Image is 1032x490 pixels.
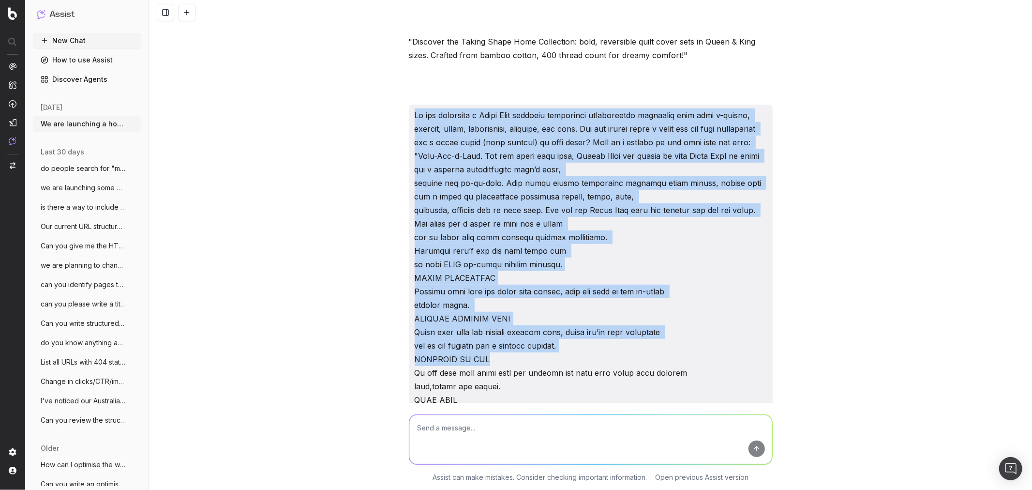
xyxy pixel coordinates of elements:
span: How can I optimise the website for AI? [41,460,126,470]
button: we are launching some plus size adaptive [33,180,141,196]
button: do you know anything about AI news? [33,335,141,351]
button: Our current URL structure for pages beyo [33,219,141,234]
span: We are launching a homewares collection [41,119,126,129]
button: List all URLs with 404 status code from [33,354,141,370]
button: We are launching a homewares collection [33,116,141,132]
p: Assist can make mistakes. Consider checking important information. [433,473,647,482]
button: Assist [37,8,137,21]
span: can you please write a title tag for a n [41,299,126,309]
span: List all URLs with 404 status code from [41,357,126,367]
img: Assist [37,10,45,19]
span: we are planning to change our category p [41,260,126,270]
img: Studio [9,119,16,126]
span: do you know anything about AI news? [41,338,126,348]
span: can you identify pages that have had sig [41,280,126,290]
span: Our current URL structure for pages beyo [41,222,126,231]
a: Discover Agents [33,72,141,87]
span: do people search for "modal" when lookin [41,164,126,173]
img: Activation [9,100,16,108]
img: Switch project [10,162,15,169]
span: Can you write an optimised title tag for [41,479,126,489]
span: Can you give me the HTML code for an ind [41,241,126,251]
span: is there a way to include all paginated [41,202,126,212]
img: Setting [9,448,16,456]
button: I've noticed our Australian homepage (ht [33,393,141,409]
a: Open previous Assist version [655,473,748,482]
span: I've noticed our Australian homepage (ht [41,396,126,406]
button: is there a way to include all paginated [33,199,141,215]
span: older [41,444,59,453]
a: How to use Assist [33,52,141,68]
button: can you please write a title tag for a n [33,296,141,312]
button: Can you write structured data for this p [33,316,141,331]
button: we are planning to change our category p [33,258,141,273]
img: My account [9,467,16,475]
button: How can I optimise the website for AI? [33,457,141,473]
button: Change in clicks/CTR/impressions over la [33,374,141,389]
p: "Discover the Taking Shape Home Collection: bold, reversible quilt cover sets in Queen & King siz... [409,35,773,62]
button: can you identify pages that have had sig [33,277,141,292]
img: Intelligence [9,81,16,89]
img: Analytics [9,62,16,70]
div: Open Intercom Messenger [999,457,1022,480]
img: Assist [9,137,16,145]
span: Can you review the structured data on th [41,415,126,425]
span: Change in clicks/CTR/impressions over la [41,377,126,386]
button: Can you give me the HTML code for an ind [33,238,141,254]
img: Botify logo [8,7,17,20]
button: Can you review the structured data on th [33,413,141,428]
button: New Chat [33,33,141,48]
span: we are launching some plus size adaptive [41,183,126,193]
span: Can you write structured data for this p [41,319,126,328]
span: [DATE] [41,103,62,112]
button: do people search for "modal" when lookin [33,161,141,176]
span: last 30 days [41,147,84,157]
h1: Assist [49,8,75,21]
